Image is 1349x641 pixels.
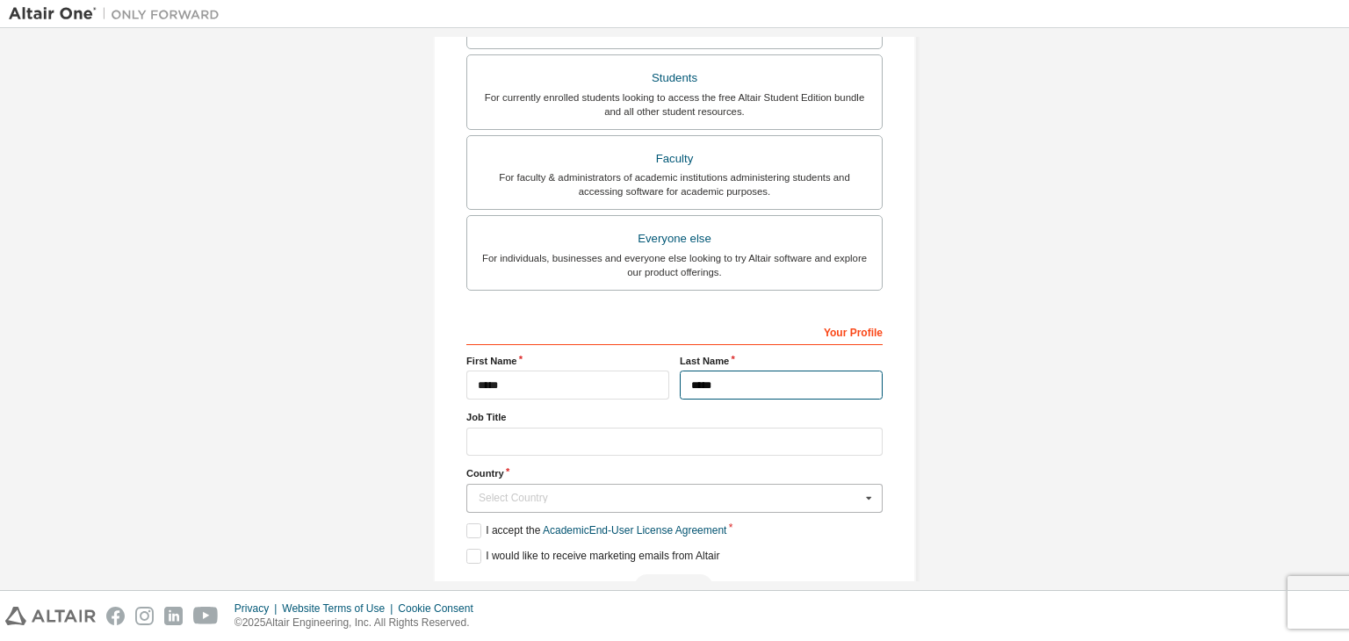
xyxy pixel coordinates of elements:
[234,601,282,616] div: Privacy
[478,251,871,279] div: For individuals, businesses and everyone else looking to try Altair software and explore our prod...
[466,574,883,601] div: Read and acccept EULA to continue
[398,601,483,616] div: Cookie Consent
[466,466,883,480] label: Country
[164,607,183,625] img: linkedin.svg
[479,493,861,503] div: Select Country
[680,354,883,368] label: Last Name
[466,354,669,368] label: First Name
[478,66,871,90] div: Students
[478,90,871,119] div: For currently enrolled students looking to access the free Altair Student Edition bundle and all ...
[5,607,96,625] img: altair_logo.svg
[478,170,871,198] div: For faculty & administrators of academic institutions administering students and accessing softwa...
[9,5,228,23] img: Altair One
[466,410,883,424] label: Job Title
[543,524,726,537] a: Academic End-User License Agreement
[282,601,398,616] div: Website Terms of Use
[466,317,883,345] div: Your Profile
[466,549,719,564] label: I would like to receive marketing emails from Altair
[234,616,484,630] p: © 2025 Altair Engineering, Inc. All Rights Reserved.
[478,147,871,171] div: Faculty
[478,227,871,251] div: Everyone else
[106,607,125,625] img: facebook.svg
[193,607,219,625] img: youtube.svg
[135,607,154,625] img: instagram.svg
[466,523,726,538] label: I accept the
